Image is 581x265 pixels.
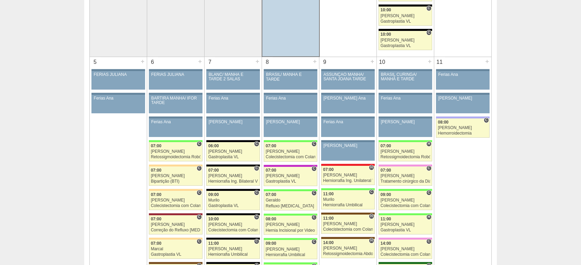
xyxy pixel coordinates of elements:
span: 07:00 [151,168,162,173]
span: 08:00 [266,217,276,221]
div: Key: Aviso [264,116,317,118]
span: Consultório [426,190,431,195]
span: 11:00 [381,217,391,221]
div: Key: Aviso [206,93,260,95]
div: Key: Santa Joana [321,237,375,239]
div: Ferias Ana [151,120,200,124]
div: Key: Aviso [321,140,375,142]
div: FERIAS JULIANA [94,72,143,77]
a: C 09:00 [PERSON_NAME] Herniorrafia Umbilical [264,240,317,259]
div: Key: Assunção [321,164,375,166]
span: 08:00 [438,120,449,125]
div: Key: Bartira [149,238,202,240]
div: Key: Albert Einstein [379,164,432,166]
div: Key: Aviso [379,69,432,71]
div: + [312,57,318,66]
span: 07:00 [208,168,219,173]
div: Key: Santa Maria [379,262,432,264]
span: Consultório [197,239,202,244]
div: 11 [434,57,445,67]
div: Key: Aviso [379,93,432,95]
div: [PERSON_NAME] [381,198,430,203]
div: + [140,57,145,66]
div: [PERSON_NAME] [381,120,430,124]
span: Consultório [311,190,317,196]
div: [PERSON_NAME] [381,222,430,227]
a: H 11:00 [PERSON_NAME] Colecistectomia com Colangiografia VL [321,215,375,234]
span: 09:00 [208,192,219,197]
a: [PERSON_NAME] [321,142,375,161]
div: Gastroplastia VL [266,179,316,184]
div: Herniorrafia Umbilical [208,252,258,257]
div: BRASIL/ MANHÃ E TARDE [266,72,315,81]
div: Key: Aviso [91,93,145,95]
a: Ferias Ana [436,71,490,90]
div: Ferias Ana [324,120,373,124]
span: 11:00 [323,192,334,196]
div: [PERSON_NAME] [208,247,258,251]
div: [PERSON_NAME] [438,126,488,130]
span: 07:00 [381,143,391,148]
div: Herniorrafia Ing. Unilateral VL [323,178,373,183]
span: 09:00 [266,241,276,246]
div: Key: Blanc [206,189,260,191]
div: Key: Blanc [379,4,432,7]
div: Key: Brasil [149,140,202,142]
div: Geraldo [266,198,316,203]
span: Hospital [369,238,374,243]
a: C 11:00 [PERSON_NAME] Herniorrafia Umbilical [206,240,260,259]
a: C 09:00 Murilo Gastroplastia VL [206,191,260,210]
div: Key: Bartira [149,189,202,191]
a: C 07:00 [PERSON_NAME] Herniorrafia Ing. Bilateral VL [206,166,260,186]
span: Hospital [426,141,431,147]
span: 07:00 [151,143,162,148]
div: BLANC/ MANHÃ E TARDE 2 SALAS [209,72,258,81]
div: Key: Brasil [264,189,317,191]
div: [PERSON_NAME] [438,96,487,101]
span: Consultório [254,141,259,147]
div: Retossigmoidectomia Robótica [151,155,201,159]
div: Colecistectomia com Colangiografia VL [381,252,430,257]
a: ASSUNÇÃO MANHÃ/ SANTA JOANA TARDE [321,71,375,90]
div: [PERSON_NAME] [151,149,201,154]
a: Ferias Ana [379,95,432,113]
a: Ferias Ana [91,95,145,113]
div: [PERSON_NAME] [381,14,430,18]
span: 07:00 [323,167,334,172]
div: + [254,57,260,66]
span: 07:00 [266,168,276,173]
a: H 07:00 [PERSON_NAME] Herniorrafia Ing. Unilateral VL [321,166,375,185]
div: Murilo [208,198,258,203]
div: Key: Brasil [264,238,317,240]
div: [PERSON_NAME] [266,149,316,154]
div: Key: Brasil [379,140,432,142]
div: Key: Santa Joana [321,212,375,215]
div: Ferias Ana [381,96,430,101]
a: C 09:00 [PERSON_NAME] Colecistectomia com Colangiografia VL [379,191,432,210]
div: [PERSON_NAME] Ana [324,96,373,101]
a: [PERSON_NAME] [206,118,260,137]
span: 09:00 [381,192,391,197]
div: Key: Aviso [91,69,145,71]
div: Key: Bartira [149,164,202,166]
span: 11:00 [323,216,334,221]
div: Key: Blanc [206,140,260,142]
a: C 06:00 [PERSON_NAME] Gastroplastia VL [206,142,260,161]
div: Gastroplastia VL [381,228,430,232]
div: [PERSON_NAME] [208,222,258,227]
div: + [484,57,490,66]
span: Consultório [426,239,431,244]
div: Key: Blanc [206,164,260,166]
div: Herniorrafia Umbilical [323,203,373,207]
span: Consultório [197,165,202,171]
a: C 07:00 [PERSON_NAME] Colecistectomia com Colangiografia VL [264,142,317,161]
a: BLANC/ MANHÃ E TARDE 2 SALAS [206,71,260,90]
div: [PERSON_NAME] [324,143,373,148]
div: Ferias Ana [266,96,315,101]
div: Herniorrafia Ing. Bilateral VL [208,179,258,184]
span: Consultório [311,239,317,244]
div: [PERSON_NAME] [266,222,316,227]
div: Hemorroidectomia [438,131,488,136]
span: 07:00 [151,241,162,246]
span: Consultório [254,239,259,244]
